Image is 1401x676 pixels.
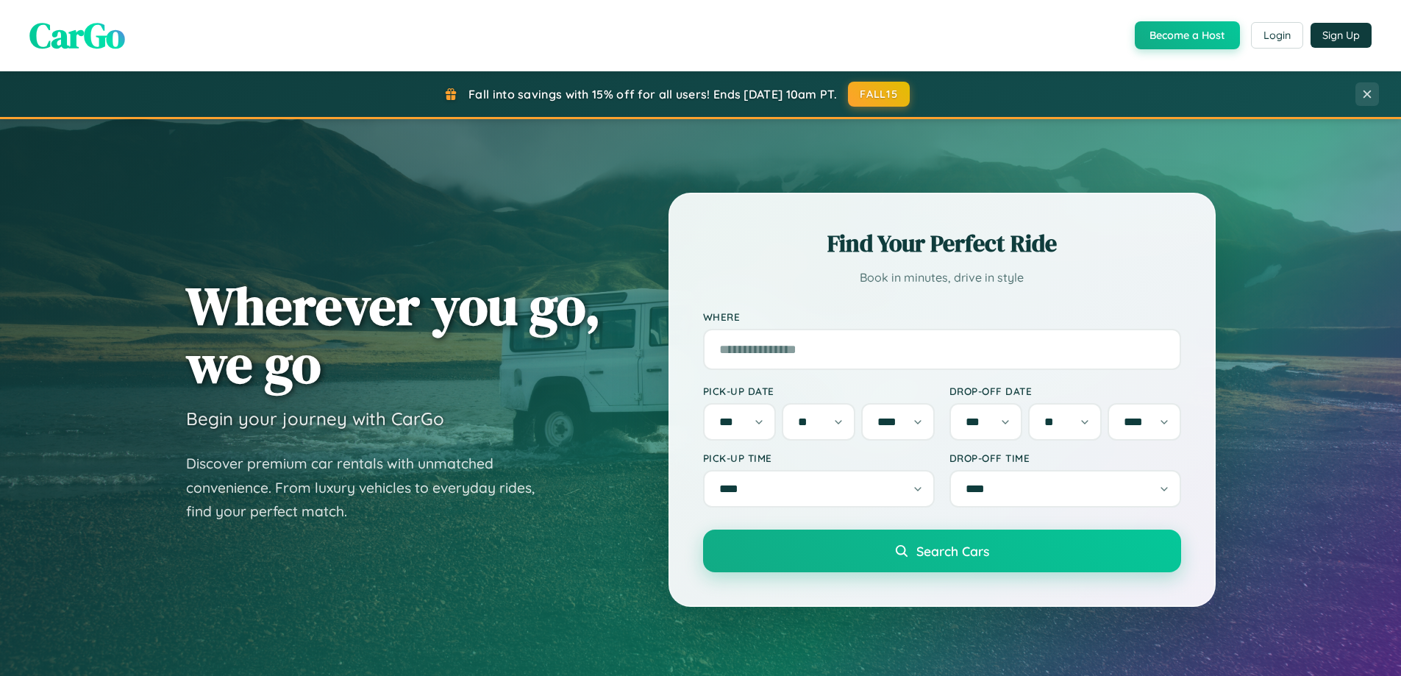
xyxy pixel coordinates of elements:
button: Login [1251,22,1303,49]
span: Search Cars [916,543,989,559]
label: Drop-off Date [949,385,1181,397]
h2: Find Your Perfect Ride [703,227,1181,260]
label: Pick-up Time [703,452,935,464]
h3: Begin your journey with CarGo [186,408,444,430]
p: Book in minutes, drive in style [703,267,1181,288]
button: Sign Up [1311,23,1372,48]
label: Drop-off Time [949,452,1181,464]
label: Pick-up Date [703,385,935,397]
button: Become a Host [1135,21,1240,49]
label: Where [703,310,1181,323]
span: Fall into savings with 15% off for all users! Ends [DATE] 10am PT. [468,87,837,102]
button: Search Cars [703,530,1181,572]
p: Discover premium car rentals with unmatched convenience. From luxury vehicles to everyday rides, ... [186,452,554,524]
h1: Wherever you go, we go [186,277,601,393]
span: CarGo [29,11,125,60]
button: FALL15 [848,82,910,107]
